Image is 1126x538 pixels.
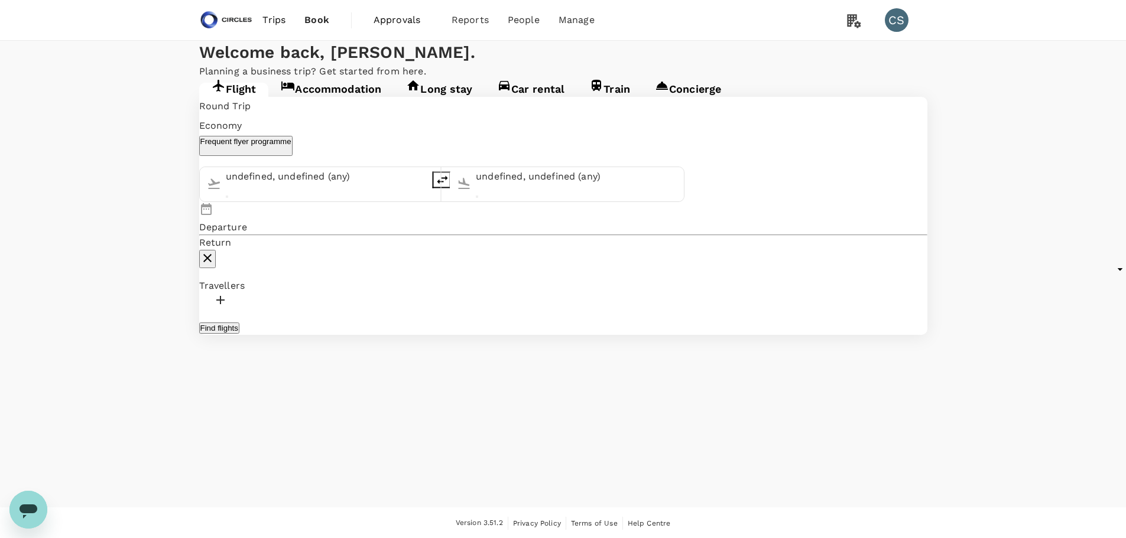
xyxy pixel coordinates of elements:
[199,136,293,156] button: Frequent flyer programme
[199,83,269,104] a: Flight
[452,13,489,27] span: Reports
[304,13,329,27] span: Book
[374,13,433,27] span: Approvals
[476,195,478,198] button: Open
[9,491,47,529] iframe: Button to launch messaging window, conversation in progress
[199,279,927,293] div: Travellers
[628,517,671,530] a: Help Centre
[559,13,595,27] span: Manage
[199,322,239,334] button: Find flights
[199,97,942,116] div: Round Trip
[262,13,285,27] span: Trips
[394,83,484,104] a: Long stay
[513,517,561,530] a: Privacy Policy
[226,195,228,198] button: Open
[508,13,540,27] span: People
[433,171,451,188] button: delete
[199,7,254,33] img: Circles
[476,168,677,187] input: Going to
[199,236,232,250] p: Return
[199,64,927,79] p: Planning a business trip? Get started from here.
[456,517,503,529] span: Version 3.51.2
[571,519,618,527] span: Terms of Use
[199,220,247,234] p: Departure
[577,83,642,104] a: Train
[513,519,561,527] span: Privacy Policy
[199,116,942,136] div: Economy
[571,517,618,530] a: Terms of Use
[885,8,908,32] div: CS
[226,168,427,187] input: Depart from
[642,83,734,104] a: Concierge
[628,519,671,527] span: Help Centre
[485,83,577,104] a: Car rental
[200,137,291,146] p: Frequent flyer programme
[199,41,927,64] div: Welcome back , [PERSON_NAME] .
[268,83,394,104] a: Accommodation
